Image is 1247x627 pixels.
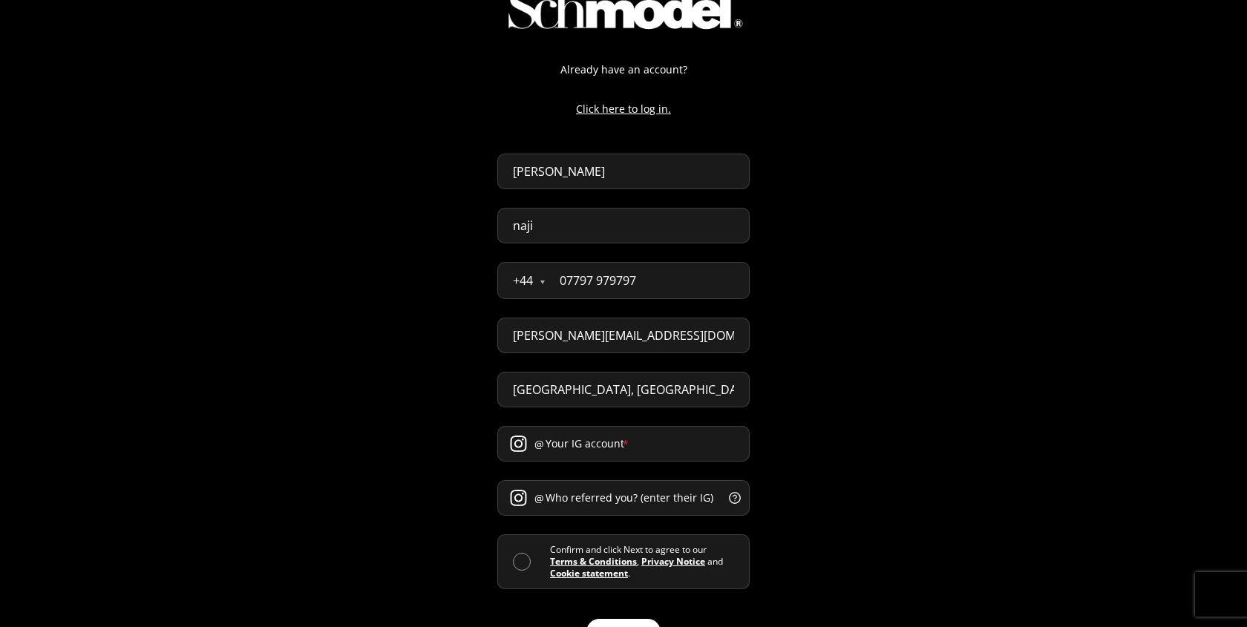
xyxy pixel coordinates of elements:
[545,263,749,298] input: Phone
[550,567,628,580] a: Cookie statement
[534,436,544,452] span: @
[550,555,637,568] a: Terms & Conditions
[550,544,734,580] div: Confirm and click Next to agree to our , and .
[534,490,544,506] span: @
[482,101,765,116] a: Click here to log in.
[641,555,705,568] a: Privacy Notice
[482,62,765,77] p: Already have an account?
